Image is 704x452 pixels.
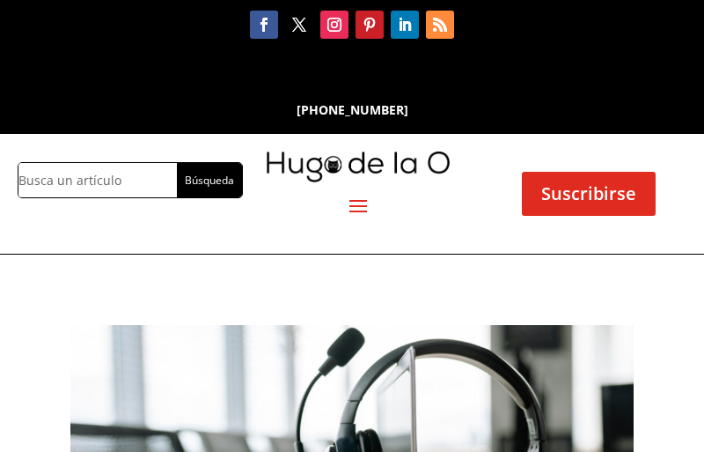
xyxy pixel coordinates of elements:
[177,163,241,197] input: Búsqueda
[356,11,384,39] a: Seguir en Pinterest
[522,172,656,216] a: Suscribirse
[320,11,348,39] a: Seguir en Instagram
[250,11,278,39] a: Seguir en Facebook
[391,11,419,39] a: Seguir en LinkedIn
[426,11,454,39] a: Seguir en RSS
[267,152,450,182] img: mini-hugo-de-la-o-logo
[267,169,450,186] a: mini-hugo-de-la-o-logo
[18,163,177,197] input: Busca un artículo
[285,11,313,39] a: Seguir en X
